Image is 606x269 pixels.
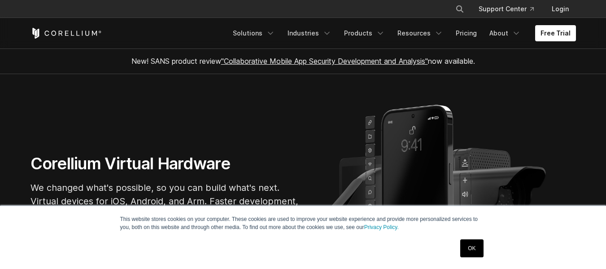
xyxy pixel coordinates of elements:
[339,25,390,41] a: Products
[535,25,576,41] a: Free Trial
[227,25,280,41] a: Solutions
[364,224,399,230] a: Privacy Policy.
[227,25,576,41] div: Navigation Menu
[31,181,300,221] p: We changed what's possible, so you can build what's next. Virtual devices for iOS, Android, and A...
[471,1,541,17] a: Support Center
[221,57,428,66] a: "Collaborative Mobile App Security Development and Analysis"
[282,25,337,41] a: Industries
[31,154,300,174] h1: Corellium Virtual Hardware
[120,215,486,231] p: This website stores cookies on your computer. These cookies are used to improve your website expe...
[545,1,576,17] a: Login
[31,28,102,39] a: Corellium Home
[131,57,475,66] span: New! SANS product review now available.
[484,25,526,41] a: About
[452,1,468,17] button: Search
[450,25,482,41] a: Pricing
[460,239,483,257] a: OK
[445,1,576,17] div: Navigation Menu
[392,25,449,41] a: Resources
